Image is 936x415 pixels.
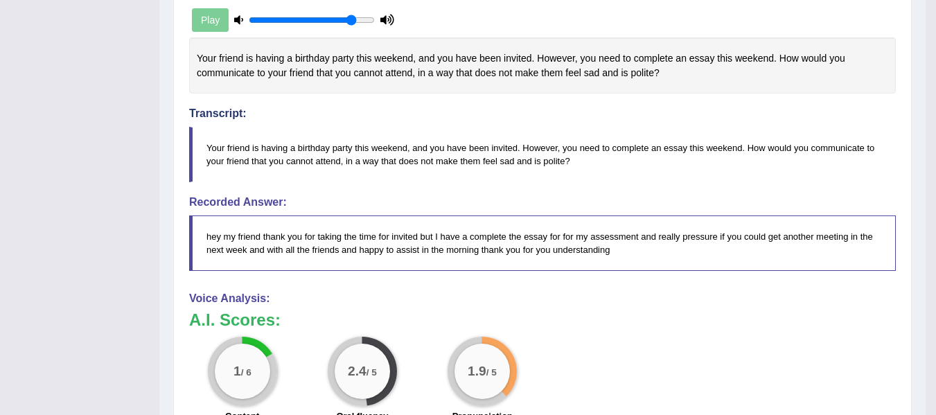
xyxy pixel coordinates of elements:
big: 2.4 [348,364,367,379]
h4: Voice Analysis: [189,292,896,305]
big: 1.9 [468,364,486,379]
big: 1 [233,364,241,379]
small: / 6 [240,367,251,378]
blockquote: Your friend is having a birthday party this weekend, and you have been invited. However, you need... [189,127,896,182]
div: Your friend is having a birthday party this weekend, and you have been invited. However, you need... [189,37,896,94]
h4: Recorded Answer: [189,196,896,209]
blockquote: hey my friend thank you for taking the time for invited but I have a complete the essay for for m... [189,215,896,271]
small: / 5 [486,367,497,378]
small: / 5 [367,367,377,378]
b: A.I. Scores: [189,310,281,329]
